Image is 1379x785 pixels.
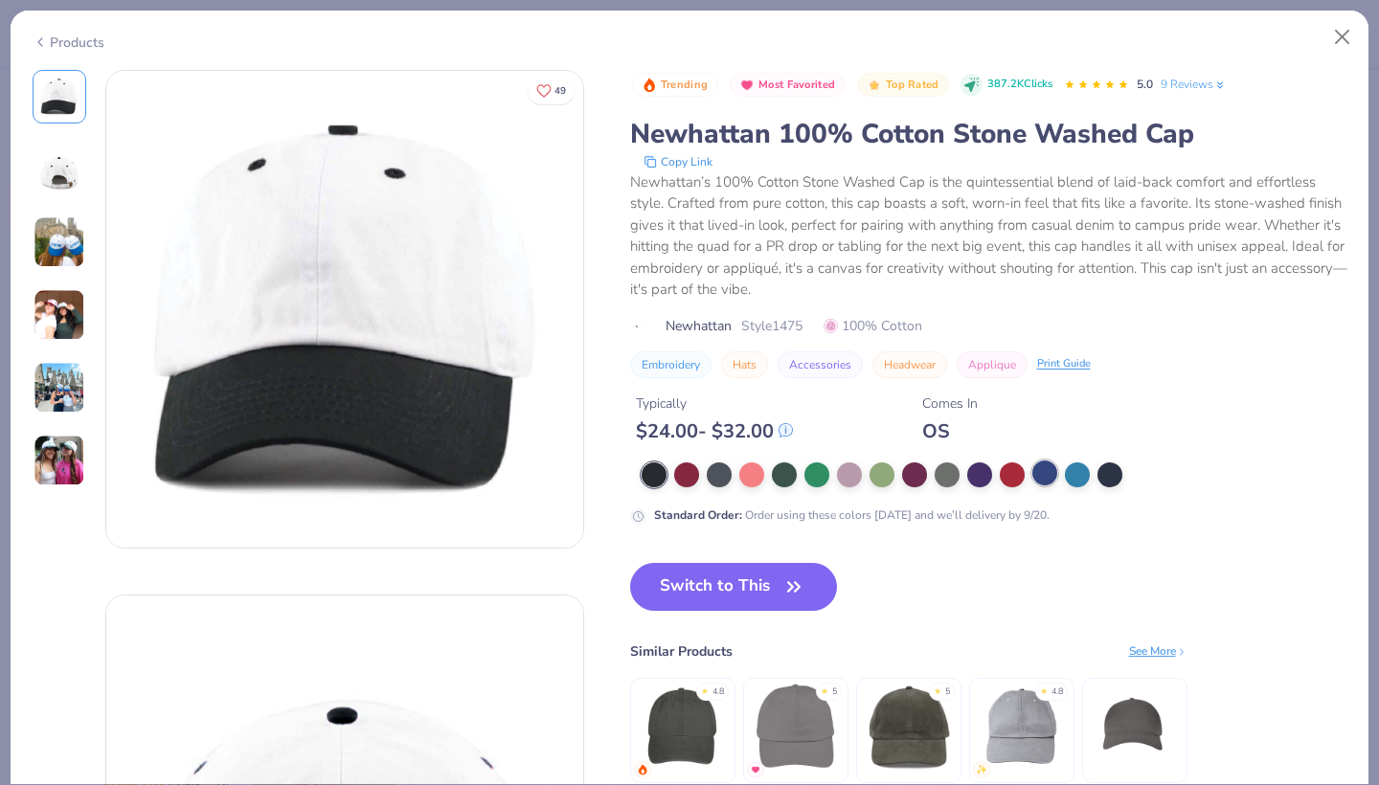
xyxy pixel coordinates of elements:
span: Top Rated [886,79,939,90]
img: Back [36,146,82,192]
img: Top Rated sort [867,78,882,93]
img: User generated content [34,435,85,486]
div: 5 [945,685,950,699]
div: 5.0 Stars [1064,70,1129,101]
button: Applique [957,351,1028,378]
button: Embroidery [630,351,712,378]
div: See More [1129,642,1187,660]
div: 4.8 [1051,685,1063,699]
button: Accessories [778,351,863,378]
div: ★ [821,685,828,693]
img: Big Accessories 6-Panel Twill Unstructured Cap [750,681,841,772]
img: Most Favorited sort [739,78,755,93]
span: Most Favorited [758,79,835,90]
span: 5.0 [1137,77,1153,92]
button: Badge Button [857,73,949,98]
img: trending.gif [637,764,648,775]
div: Newhattan 100% Cotton Stone Washed Cap [630,116,1347,152]
span: Style 1475 [741,316,803,336]
img: Econscious Twill 5-Panel Unstructured Hat [1089,681,1180,772]
div: $ 24.00 - $ 32.00 [636,419,793,443]
img: User generated content [34,362,85,414]
img: Big Accessories 6-Panel Brushed Twill Unstructured Cap [976,681,1067,772]
button: Badge Button [632,73,718,98]
img: newest.gif [976,764,987,775]
a: 9 Reviews [1161,76,1227,93]
div: 4.8 [712,685,724,699]
div: Similar Products [630,641,733,662]
div: ★ [934,685,941,693]
img: Front [36,74,82,120]
div: ★ [701,685,709,693]
img: Trending sort [642,78,657,93]
div: Print Guide [1037,356,1091,372]
div: 5 [832,685,837,699]
div: Products [33,33,104,53]
img: User generated content [34,289,85,341]
img: MostFav.gif [750,764,761,775]
img: Front [106,71,583,548]
img: brand logo [630,319,656,334]
button: Headwear [872,351,947,378]
strong: Standard Order : [654,507,742,523]
span: Trending [661,79,708,90]
div: ★ [1040,685,1048,693]
div: Newhattan’s 100% Cotton Stone Washed Cap is the quintessential blend of laid-back comfort and eff... [630,171,1347,301]
div: Order using these colors [DATE] and we’ll delivery by 9/20. [654,506,1050,524]
div: OS [922,419,978,443]
div: Typically [636,393,793,414]
button: Like [528,77,575,104]
img: Adams Optimum Pigment Dyed-Cap [637,681,728,772]
button: Badge Button [730,73,846,98]
button: Hats [721,351,768,378]
img: Big Accessories Corduroy Cap [863,681,954,772]
div: Comes In [922,393,978,414]
button: Switch to This [630,563,838,611]
span: 49 [554,86,566,96]
span: 100% Cotton [824,316,922,336]
button: Close [1324,19,1361,56]
button: copy to clipboard [638,152,718,171]
span: 387.2K Clicks [987,77,1052,93]
img: User generated content [34,216,85,268]
span: Newhattan [666,316,732,336]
